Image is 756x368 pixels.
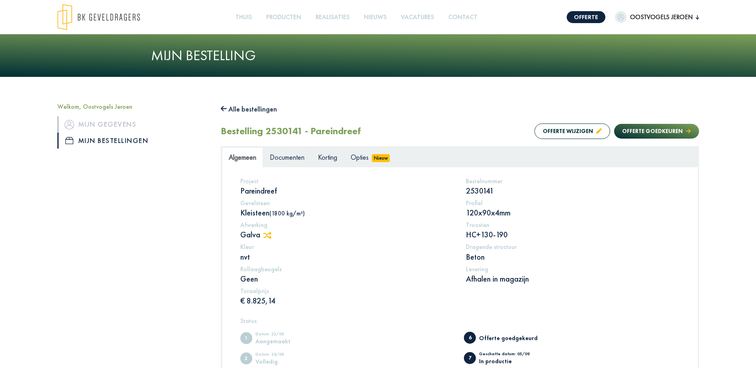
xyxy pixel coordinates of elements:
h5: Project [240,177,454,185]
p: € 8.825,14 [240,296,454,306]
img: icon [65,120,74,129]
img: logo [57,4,140,30]
h5: Status: [240,317,680,325]
a: Vacatures [398,8,437,26]
p: 120x90x4mm [466,207,680,218]
button: Offerte goedkeuren [614,124,699,139]
p: Afhalen in magazijn [466,274,680,284]
button: Oostvogels Jeroen [615,11,699,23]
h5: Totaalprijs [240,287,454,295]
span: Algemeen [229,153,256,162]
font: Mijn bestellingen [78,134,149,147]
p: HC+130-190 [466,229,680,240]
p: 2530141 [466,186,680,196]
div: Datum: 26/08 [255,352,321,358]
h5: Troosten [466,221,680,229]
h5: Bestelnummer [466,177,680,185]
a: Offerte [567,11,605,23]
div: In productie [479,358,545,364]
p: Beton [466,252,680,262]
button: Offerte wijzigen [534,123,610,139]
span: Opties [351,153,369,162]
div: Volledig [255,358,321,364]
span: Aangemaakt [240,332,252,344]
h5: Profiel [466,199,680,207]
font: Producten [266,13,301,21]
p: Kleisteen [240,207,454,218]
h5: Gevelsteen [240,199,454,207]
a: Thuis [232,8,255,26]
a: Realisaties [312,8,353,26]
p: nvt [240,252,454,262]
h5: Welkom, Oostvogels Jeroen [57,103,209,110]
p: Geen [240,274,454,284]
h2: Bestelling 2530141 - Pareindreef [221,125,361,137]
ul: Tabs [222,147,698,167]
div: Datum: 22/08 [255,332,321,338]
font: Mijn gegevens [78,118,137,131]
font: Galva [240,229,260,240]
p: Pareindreef [240,186,454,196]
h1: Mijn bestelling [151,47,605,64]
div: Geschatte datum: 05/09 [479,352,545,358]
span: In productie [464,352,476,364]
h5: Dragende structuur [466,243,680,251]
font: Offerte wijzigen [543,127,593,135]
a: Contact [445,8,481,26]
span: Korting [318,153,337,162]
span: (1800 kg/m³) [269,209,305,217]
h5: Levering [466,265,680,273]
a: Nieuws [361,8,390,26]
font: Offerte goedkeuren [622,127,683,135]
span: Volledig [240,352,252,364]
span: Documenten [270,153,304,162]
img: dummypic.png [615,11,627,23]
h5: Rollaagbeugels [240,265,454,273]
a: iconMijn bestellingen [57,133,209,149]
span: Nieuw [372,154,390,162]
font: Alle bestellingen [228,104,277,114]
span: Offerte goedgekeurd [464,332,476,344]
img: icon [65,137,73,144]
div: Aangemaakt [255,338,321,344]
h5: Afwerking [240,221,454,229]
a: iconMijn gegevens [57,116,209,132]
div: Offerte goedgekeurd [479,335,545,341]
button: Alle bestellingen [221,103,277,115]
h5: Kleur [240,243,454,251]
span: Oostvogels Jeroen [627,12,696,22]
